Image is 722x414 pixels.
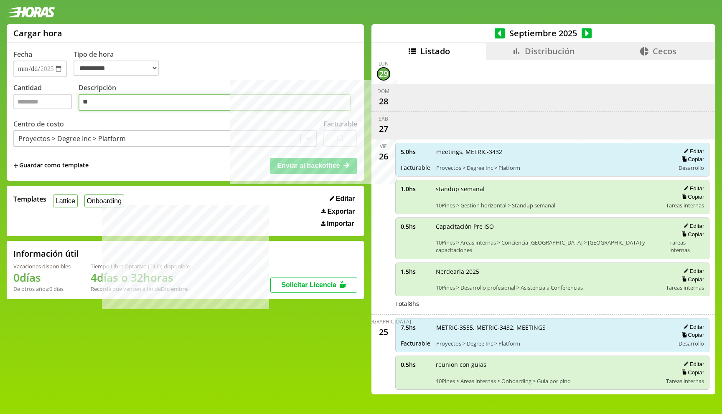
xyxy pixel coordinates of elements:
label: Fecha [13,50,32,59]
div: Vacaciones disponibles [13,263,71,270]
div: Tiempo Libre Optativo (TiLO) disponible [91,263,190,270]
h1: Cargar hora [13,28,62,39]
span: Proyectos > Degree Inc > Platform [436,164,669,172]
span: 7.5 hs [401,323,430,331]
div: Proyectos > Degree Inc > Platform [18,134,126,143]
h2: Información útil [13,248,79,259]
span: reunion con guias [436,361,661,369]
span: + [13,161,18,170]
div: scrollable content [371,60,715,393]
span: Editar [336,195,355,202]
span: Tareas internas [666,377,704,385]
b: Diciembre [161,285,188,293]
span: Septiembre 2025 [505,28,582,39]
label: Tipo de hora [74,50,165,77]
button: Copiar [679,156,704,163]
span: Distribución [525,45,575,57]
span: 10Pines > Areas internas > Onboarding > Guia por pino [436,377,661,385]
div: Total 8 hs [395,300,710,308]
div: 29 [377,67,390,81]
span: meetings, METRIC-3432 [436,148,669,156]
span: 10Pines > Areas internas > Conciencia [GEOGRAPHIC_DATA] > [GEOGRAPHIC_DATA] y capacitaciones [436,239,664,254]
span: Listado [420,45,450,57]
select: Tipo de hora [74,61,159,76]
span: Tareas internas [669,239,704,254]
span: +Guardar como template [13,161,89,170]
span: Templates [13,194,46,204]
span: Capacitación Pre ISO [436,222,664,230]
input: Cantidad [13,94,72,109]
span: standup semanal [436,185,661,193]
button: Editar [681,222,704,230]
div: 28 [377,95,390,108]
span: 10Pines > Gestion horizontal > Standup semanal [436,202,661,209]
button: Copiar [679,231,704,238]
button: Solicitar Licencia [270,278,357,293]
div: Recordá que vencen a fin de [91,285,190,293]
div: [DEMOGRAPHIC_DATA] [356,318,411,325]
span: METRIC-3555, METRIC-3432, MEETINGS [436,323,669,331]
span: Cecos [653,45,676,57]
div: 27 [377,122,390,136]
span: Enviar al backoffice [277,162,340,169]
h1: 0 días [13,270,71,285]
div: sáb [379,115,388,122]
button: Editar [681,361,704,368]
button: Copiar [679,331,704,338]
label: Cantidad [13,83,79,114]
span: 10Pines > Desarrollo profesional > Asistencia a Conferencias [436,284,661,291]
span: Nerdearla 2025 [436,268,661,275]
button: Editar [681,185,704,192]
button: Lattice [53,194,78,207]
span: 0.5 hs [401,361,430,369]
button: Onboarding [84,194,124,207]
button: Editar [327,194,357,203]
span: Facturable [401,339,430,347]
span: Exportar [327,208,355,215]
button: Editar [681,268,704,275]
div: dom [377,88,389,95]
span: 1.0 hs [401,185,430,193]
span: Desarrollo [679,340,704,347]
span: Desarrollo [679,164,704,172]
label: Descripción [79,83,357,114]
span: 5.0 hs [401,148,430,156]
button: Editar [681,148,704,155]
span: 1.5 hs [401,268,430,275]
div: lun [379,60,389,67]
button: Copiar [679,276,704,283]
span: Proyectos > Degree Inc > Platform [436,340,669,347]
span: Importar [327,220,354,227]
span: Facturable [401,164,430,172]
label: Centro de costo [13,119,64,129]
span: Solicitar Licencia [281,281,336,288]
span: 0.5 hs [401,222,430,230]
button: Copiar [679,369,704,376]
span: Tareas internas [666,202,704,209]
div: vie [380,143,387,150]
div: 26 [377,150,390,163]
div: De otros años: 0 días [13,285,71,293]
label: Facturable [323,119,357,129]
img: logotipo [7,7,55,18]
button: Exportar [319,207,357,216]
button: Copiar [679,193,704,200]
h1: 4 días o 32 horas [91,270,190,285]
textarea: Descripción [79,94,351,111]
button: Editar [681,323,704,331]
button: Enviar al backoffice [270,158,357,174]
span: Tareas internas [666,284,704,291]
div: 25 [377,325,390,338]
